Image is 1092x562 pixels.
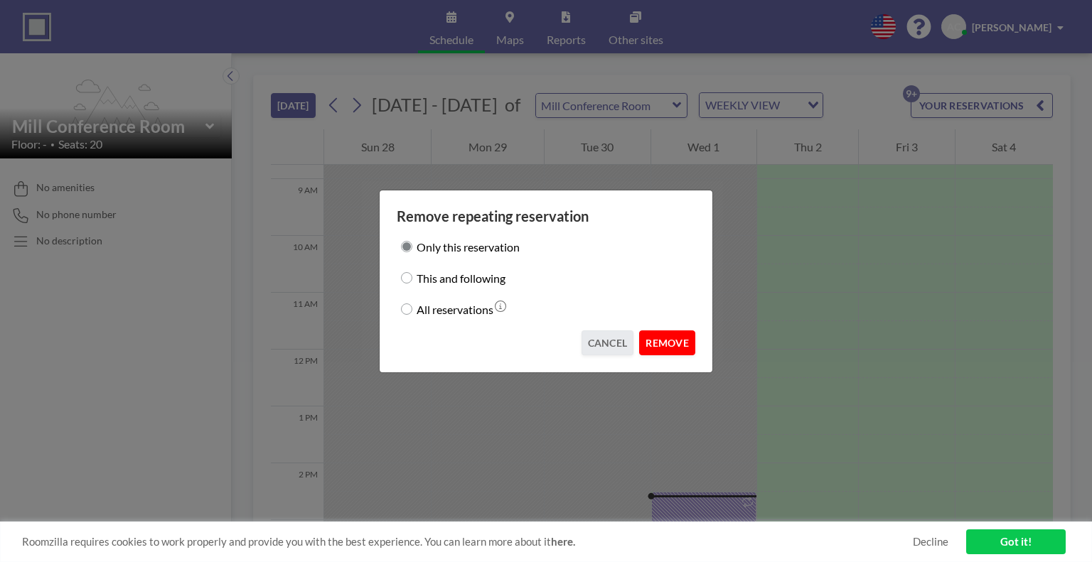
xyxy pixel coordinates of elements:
[397,207,695,225] h3: Remove repeating reservation
[966,529,1066,554] a: Got it!
[417,237,520,256] label: Only this reservation
[22,535,913,549] span: Roomzilla requires cookies to work properly and provide you with the best experience. You can lea...
[639,330,695,355] button: REMOVE
[417,268,505,288] label: This and following
[913,535,948,549] a: Decline
[551,535,575,548] a: here.
[582,330,634,355] button: CANCEL
[417,299,493,319] label: All reservations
